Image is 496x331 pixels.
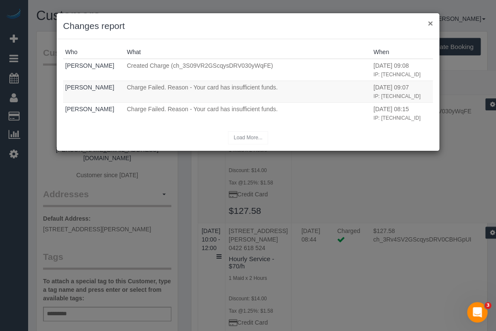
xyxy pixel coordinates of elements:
[371,81,433,102] td: When
[467,302,487,322] iframe: Intercom live chat
[371,102,433,124] td: When
[63,81,125,102] td: Who
[63,59,125,81] td: Who
[57,13,439,151] sui-modal: Changes report
[373,115,420,121] small: IP: [TECHNICAL_ID]
[484,302,491,309] span: 3
[65,84,114,91] a: [PERSON_NAME]
[373,72,420,78] small: IP: [TECHNICAL_ID]
[125,46,372,59] th: What
[65,62,114,69] a: [PERSON_NAME]
[428,19,433,28] button: ×
[63,102,125,124] td: Who
[63,46,125,59] th: Who
[127,84,278,91] span: Charge Failed. Reason - Your card has insufficient funds.
[65,106,114,112] a: [PERSON_NAME]
[371,59,433,81] td: When
[125,59,372,81] td: What
[371,46,433,59] th: When
[63,20,433,32] h3: Changes report
[125,102,372,124] td: What
[125,81,372,102] td: What
[127,62,273,69] span: Created Charge (ch_3S09VR2GScqysDRV030yWqFE)
[127,106,278,112] span: Charge Failed. Reason - Your card has insufficient funds.
[373,93,420,99] small: IP: [TECHNICAL_ID]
